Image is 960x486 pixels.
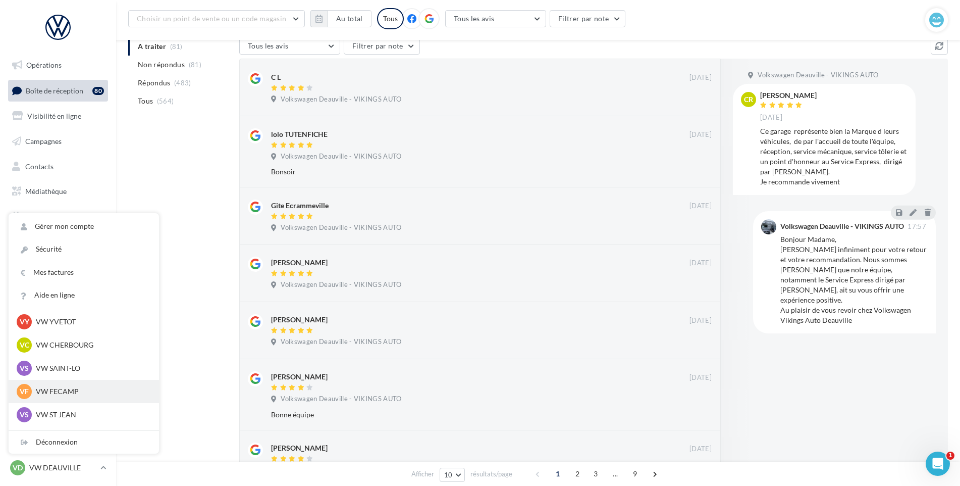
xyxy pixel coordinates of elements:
[6,181,110,202] a: Médiathèque
[344,37,420,55] button: Filtrer par note
[26,86,83,94] span: Boîte de réception
[25,137,62,145] span: Campagnes
[239,37,340,55] button: Tous les avis
[550,466,566,482] span: 1
[281,223,401,232] span: Volkswagen Deauville - VIKINGS AUTO
[689,259,712,268] span: [DATE]
[744,94,753,105] span: cr
[6,206,110,227] a: Calendrier
[36,386,147,397] p: VW FECAMP
[9,284,159,307] a: Aide en ligne
[908,223,926,230] span: 17:57
[36,340,147,350] p: VW CHERBOURG
[689,373,712,382] span: [DATE]
[550,10,626,27] button: Filtrer par note
[29,463,96,473] p: VW DEAUVILLE
[946,452,954,460] span: 1
[470,469,512,479] span: résultats/page
[8,458,108,477] a: VD VW DEAUVILLE
[271,258,328,268] div: [PERSON_NAME]
[36,317,147,327] p: VW YVETOT
[138,96,153,106] span: Tous
[6,80,110,102] a: Boîte de réception80
[454,14,495,23] span: Tous les avis
[6,156,110,177] a: Contacts
[271,372,328,382] div: [PERSON_NAME]
[689,316,712,325] span: [DATE]
[9,215,159,238] a: Gérer mon compte
[174,79,191,87] span: (483)
[25,212,59,221] span: Calendrier
[607,466,623,482] span: ...
[627,466,643,482] span: 9
[377,8,404,29] div: Tous
[6,106,110,127] a: Visibilité en ligne
[780,223,904,230] div: Volkswagen Deauville - VIKINGS AUTO
[271,167,646,177] div: Bonsoir
[411,469,434,479] span: Afficher
[689,445,712,454] span: [DATE]
[25,162,54,170] span: Contacts
[926,452,950,476] iframe: Intercom live chat
[271,129,328,139] div: lolo TUTENFICHE
[271,201,329,211] div: Gite Ecrammeville
[13,463,23,473] span: VD
[440,468,465,482] button: 10
[36,363,147,373] p: VW SAINT-LO
[689,73,712,82] span: [DATE]
[248,41,289,50] span: Tous les avis
[760,113,782,122] span: [DATE]
[20,340,29,350] span: VC
[281,95,401,104] span: Volkswagen Deauville - VIKINGS AUTO
[20,363,29,373] span: VS
[760,126,908,187] div: Ce garage représente bien la Marque d leurs véhicules, de par l'accueil de toute l'équipe, récept...
[780,234,928,325] div: Bonjour Madame, [PERSON_NAME] infiniment pour votre retour et votre recommandation. Nous sommes [...
[20,386,29,397] span: VF
[157,97,174,105] span: (564)
[9,431,159,454] div: Déconnexion
[281,395,401,404] span: Volkswagen Deauville - VIKINGS AUTO
[128,10,305,27] button: Choisir un point de vente ou un code magasin
[36,410,147,420] p: VW ST JEAN
[758,71,878,80] span: Volkswagen Deauville - VIKINGS AUTO
[189,61,201,69] span: (81)
[281,280,401,289] span: Volkswagen Deauville - VIKINGS AUTO
[6,231,110,261] a: PLV et print personnalisable
[689,130,712,139] span: [DATE]
[310,10,371,27] button: Au total
[6,131,110,152] a: Campagnes
[20,410,29,420] span: VS
[138,78,171,88] span: Répondus
[271,410,646,420] div: Bonne équipe
[271,315,328,325] div: [PERSON_NAME]
[281,152,401,161] span: Volkswagen Deauville - VIKINGS AUTO
[445,10,546,27] button: Tous les avis
[9,238,159,261] a: Sécurité
[27,112,81,120] span: Visibilité en ligne
[271,72,281,82] div: C L
[9,261,159,284] a: Mes factures
[92,87,104,95] div: 80
[137,14,286,23] span: Choisir un point de vente ou un code magasin
[6,265,110,295] a: Campagnes DataOnDemand
[689,202,712,211] span: [DATE]
[444,471,453,479] span: 10
[6,55,110,76] a: Opérations
[26,61,62,69] span: Opérations
[328,10,371,27] button: Au total
[569,466,585,482] span: 2
[588,466,604,482] span: 3
[760,92,817,99] div: [PERSON_NAME]
[281,337,401,347] span: Volkswagen Deauville - VIKINGS AUTO
[20,317,29,327] span: VY
[25,187,67,196] span: Médiathèque
[271,443,328,453] div: [PERSON_NAME]
[138,60,185,70] span: Non répondus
